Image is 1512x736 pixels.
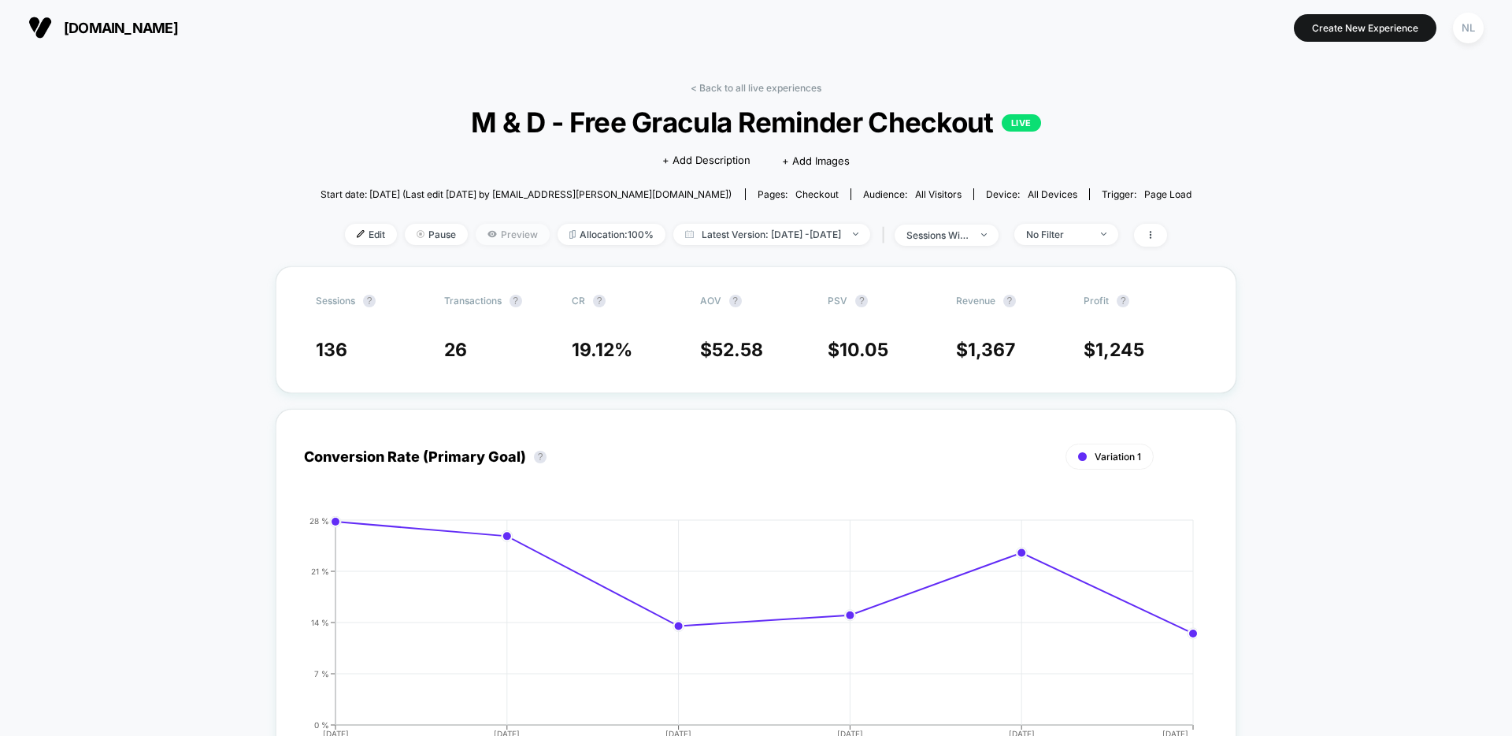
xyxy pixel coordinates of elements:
img: end [981,233,987,236]
div: NL [1453,13,1484,43]
span: $ [1084,339,1144,361]
div: No Filter [1026,229,1089,240]
span: Device: [973,188,1089,200]
button: ? [1117,295,1129,307]
span: Revenue [956,295,995,307]
div: sessions with impression [906,229,969,241]
span: PSV [828,295,847,307]
img: Visually logo [28,16,52,39]
span: Transactions [444,295,502,307]
span: 19.12 % [572,339,632,361]
span: $ [956,339,1015,361]
tspan: 0 % [314,719,329,729]
tspan: 28 % [309,515,329,525]
button: ? [510,295,522,307]
button: NL [1448,12,1488,44]
img: rebalance [569,230,576,239]
span: Sessions [316,295,355,307]
p: LIVE [1002,114,1041,132]
span: $ [700,339,763,361]
span: + Add Images [782,154,850,167]
div: Audience: [863,188,962,200]
span: 26 [444,339,467,361]
tspan: 14 % [311,617,329,626]
img: end [853,232,858,236]
tspan: 7 % [314,668,329,678]
span: AOV [700,295,721,307]
span: + Add Description [662,153,750,169]
span: 52.58 [712,339,763,361]
span: all devices [1028,188,1077,200]
span: Variation 1 [1095,451,1141,463]
button: ? [855,295,868,307]
span: 10.05 [839,339,888,361]
span: Profit [1084,295,1109,307]
span: Page Load [1144,188,1191,200]
img: edit [357,230,365,238]
span: | [878,224,895,247]
span: Latest Version: [DATE] - [DATE] [673,224,870,245]
span: 1,367 [968,339,1015,361]
span: Edit [345,224,397,245]
div: Trigger: [1102,188,1191,200]
span: 136 [316,339,347,361]
span: Start date: [DATE] (Last edit [DATE] by [EMAIL_ADDRESS][PERSON_NAME][DOMAIN_NAME]) [321,188,732,200]
img: end [1101,232,1106,236]
span: M & D - Free Gracula Reminder Checkout [364,106,1148,139]
span: [DOMAIN_NAME] [64,20,178,36]
button: ? [363,295,376,307]
button: ? [593,295,606,307]
button: [DOMAIN_NAME] [24,15,183,40]
button: ? [729,295,742,307]
img: calendar [685,230,694,238]
div: Pages: [758,188,839,200]
span: Preview [476,224,550,245]
span: 1,245 [1095,339,1144,361]
img: end [417,230,424,238]
span: CR [572,295,585,307]
a: < Back to all live experiences [691,82,821,94]
span: Pause [405,224,468,245]
span: Allocation: 100% [558,224,665,245]
span: All Visitors [915,188,962,200]
span: checkout [795,188,839,200]
button: ? [1003,295,1016,307]
span: $ [828,339,888,361]
tspan: 21 % [311,566,329,575]
button: ? [534,451,547,463]
button: Create New Experience [1294,14,1436,42]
